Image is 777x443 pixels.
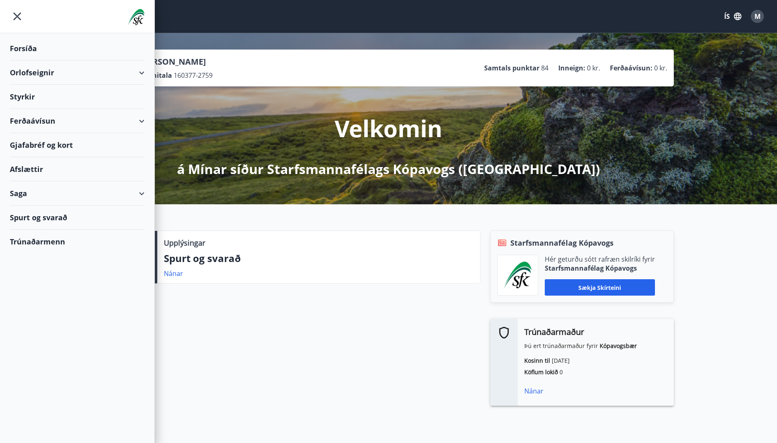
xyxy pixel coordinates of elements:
[177,160,600,178] p: á Mínar síður Starfsmannafélags Kópavogs ([GEOGRAPHIC_DATA])
[754,12,761,21] span: M
[484,63,539,72] p: Samtals punktar
[10,9,25,24] button: menu
[10,36,145,61] div: Forsíða
[552,357,570,364] span: [DATE]
[10,133,145,157] div: Gjafabréf og kort
[140,56,213,68] p: [PERSON_NAME]
[545,264,655,273] p: Starfsmannafélag Kópavogs
[600,342,637,350] strong: Kópavogsbær
[524,357,667,365] p: Kosinn til
[558,63,585,72] p: Inneign :
[10,85,145,109] div: Styrkir
[10,230,145,253] div: Trúnaðarmenn
[10,181,145,206] div: Saga
[545,279,655,296] button: Sækja skírteini
[541,63,548,72] span: 84
[174,71,213,80] span: 160377-2759
[128,9,145,25] img: union_logo
[164,237,205,248] p: Upplýsingar
[140,71,172,80] p: Kennitala
[335,113,442,144] p: Velkomin
[654,63,667,72] span: 0 kr.
[720,9,746,24] button: ÍS
[748,7,767,26] button: M
[524,368,667,376] p: Köflum lokið
[504,262,532,289] img: x5MjQkxwhnYn6YREZUTEa9Q4KsBUeQdWGts9Dj4O.png
[587,63,600,72] span: 0 kr.
[524,342,667,350] p: Þú ert trúnaðarmaður fyrir
[545,255,655,264] p: Hér geturðu sótt rafræn skilríki fyrir
[524,325,667,339] h6: Trúnaðarmaður
[10,206,145,230] div: Spurt og svarað
[524,386,667,396] div: Nánar
[10,61,145,85] div: Orlofseignir
[164,269,183,278] a: Nánar
[10,109,145,133] div: Ferðaávísun
[164,251,473,265] p: Spurt og svarað
[10,157,145,181] div: Afslættir
[560,368,563,376] span: 0
[610,63,652,72] p: Ferðaávísun :
[510,237,614,248] span: Starfsmannafélag Kópavogs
